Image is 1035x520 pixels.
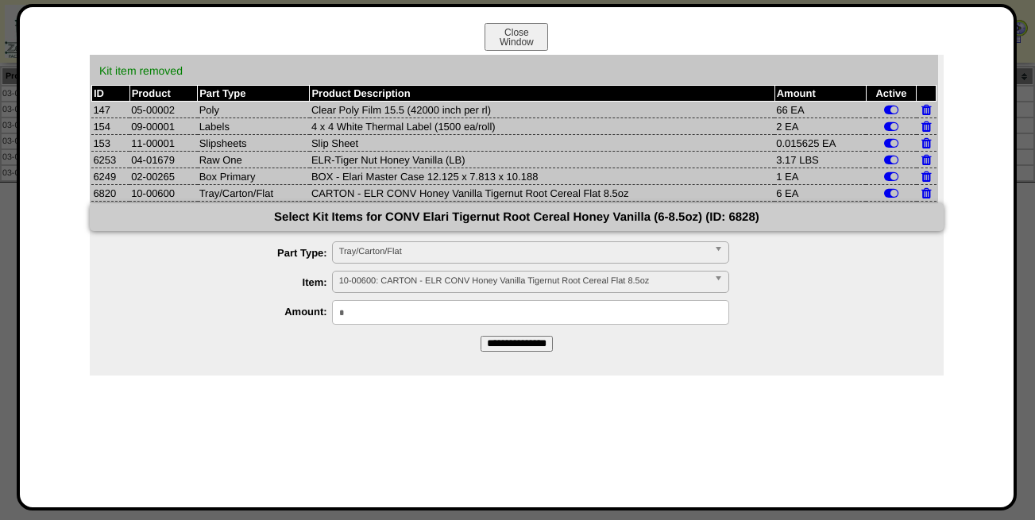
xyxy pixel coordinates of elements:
td: Labels [198,118,310,135]
td: Box Primary [198,168,310,185]
td: 3.17 LBS [774,152,866,168]
td: Raw One [198,152,310,168]
th: ID [91,86,129,102]
td: 2 EA [774,118,866,135]
a: CloseWindow [483,36,550,48]
td: Slipsheets [198,135,310,152]
td: 153 [91,135,129,152]
td: 4 x 4 White Thermal Label (1500 ea/roll) [310,118,774,135]
th: Active [866,86,917,102]
td: 6253 [91,152,129,168]
td: CARTON - ELR CONV Honey Vanilla Tigernut Root Cereal Flat 8.5oz [310,185,774,202]
td: 147 [91,102,129,118]
td: ELR-Tiger Nut Honey Vanilla (LB) [310,152,774,168]
span: Tray/Carton/Flat [339,242,708,261]
div: Kit item removed [91,56,937,85]
td: Clear Poly Film 15.5 (42000 inch per rl) [310,102,774,118]
td: 6249 [91,168,129,185]
td: BOX - Elari Master Case 12.125 x 7.813 x 10.188 [310,168,774,185]
td: Slip Sheet [310,135,774,152]
td: 10-00600 [129,185,198,202]
td: 6 EA [774,185,866,202]
th: Amount [774,86,866,102]
td: Poly [198,102,310,118]
td: 05-00002 [129,102,198,118]
td: 66 EA [774,102,866,118]
td: 04-01679 [129,152,198,168]
td: Tray/Carton/Flat [198,185,310,202]
td: 1 EA [774,168,866,185]
label: Amount: [122,306,332,318]
th: Part Type [198,86,310,102]
td: 154 [91,118,129,135]
td: 6820 [91,185,129,202]
div: Select Kit Items for CONV Elari Tigernut Root Cereal Honey Vanilla (6-8.5oz) (ID: 6828) [90,203,944,231]
button: CloseWindow [485,23,548,51]
td: 11-00001 [129,135,198,152]
th: Product Description [310,86,774,102]
span: 10-00600: CARTON - ELR CONV Honey Vanilla Tigernut Root Cereal Flat 8.5oz [339,272,708,291]
label: Part Type: [122,247,332,259]
label: Item: [122,276,332,288]
td: 09-00001 [129,118,198,135]
th: Product [129,86,198,102]
td: 0.015625 EA [774,135,866,152]
td: 02-00265 [129,168,198,185]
